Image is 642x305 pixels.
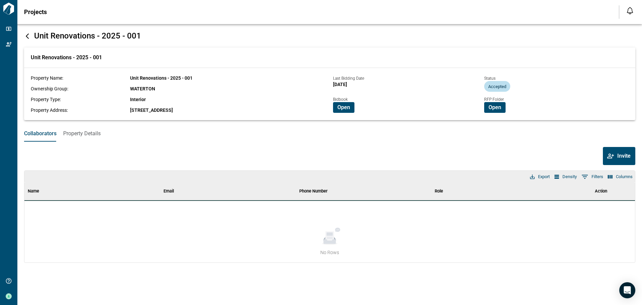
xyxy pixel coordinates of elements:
[553,172,578,181] button: Density
[484,76,496,81] span: Status
[130,75,193,81] span: Unit Renovations - 2025 - 001
[299,182,328,201] div: Phone Number
[580,171,605,182] button: Show filters
[31,107,68,113] span: Property Address:
[24,182,160,201] div: Name
[617,153,631,159] span: Invite
[333,97,348,102] span: Bidbook
[484,104,506,110] a: Open
[484,97,504,102] span: RFP Folder
[24,9,47,15] span: Projects
[320,249,339,256] span: No Rows
[603,147,635,165] button: Invite
[528,172,551,181] button: Export
[130,86,155,91] span: WATERTON
[31,75,63,81] span: Property Name:
[34,31,141,41] span: Unit Renovations - 2025 - 001
[337,104,350,111] span: Open
[595,182,607,201] div: Action
[606,172,634,181] button: Select columns
[625,5,635,16] button: Open notification feed
[130,97,146,102] span: Interior
[296,182,432,201] div: Phone Number
[489,104,501,111] span: Open
[160,182,296,201] div: Email
[17,126,642,142] div: base tabs
[484,102,506,113] button: Open
[333,104,354,110] a: Open
[567,182,635,201] div: Action
[63,130,101,137] span: Property Details
[31,54,102,61] span: Unit Renovations - 2025 - 001
[484,84,510,89] span: Accepted
[431,182,567,201] div: Role
[333,102,354,113] button: Open
[31,97,61,102] span: Property Type:
[164,182,174,201] div: Email
[31,86,68,91] span: Ownership Group:
[333,76,364,81] span: Last Bidding Date
[130,107,173,113] span: [STREET_ADDRESS]
[333,82,347,87] span: [DATE]
[24,130,57,137] span: Collaborators
[619,282,635,298] div: Open Intercom Messenger
[435,182,443,201] div: Role
[28,182,39,201] div: Name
